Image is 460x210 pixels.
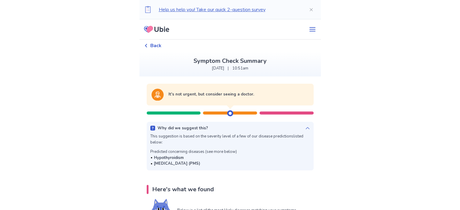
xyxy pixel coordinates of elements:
p: This suggestion is based on the severity level of a few of our disease predictions listed below: [150,134,310,145]
p: Here's what we found [152,185,214,194]
p: Help us help you! Take our quick 2-question survey [159,6,299,13]
p: Symptom Check Summary [144,57,316,66]
button: menu [304,23,321,35]
p: It's not urgent, but consider seeing a doctor. [168,92,254,98]
span: Back [150,42,161,49]
p: 10:51am [232,66,248,72]
p: | [228,66,229,72]
b: [MEDICAL_DATA] (PMS) [154,161,200,166]
div: Predicted concerning diseases (see more below) [150,149,237,167]
p: Why did we suggest this? [158,125,208,131]
b: Hypothyroidism [154,155,184,160]
p: [DATE] [212,66,224,72]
